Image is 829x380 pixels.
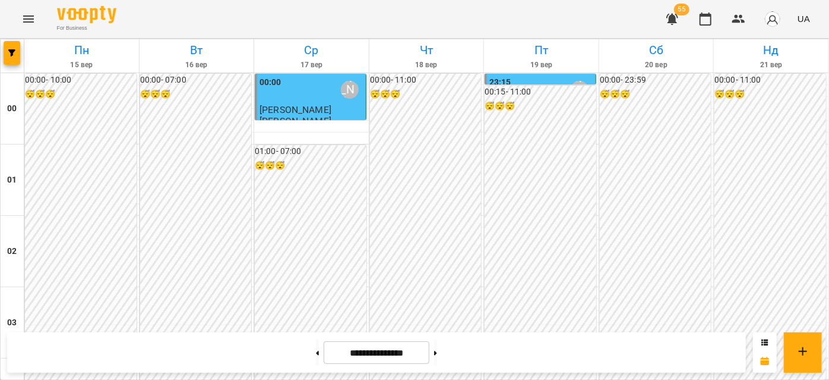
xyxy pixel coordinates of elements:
[714,74,826,87] h6: 00:00 - 11:00
[716,41,827,59] h6: Нд
[7,316,17,329] h6: 03
[486,41,597,59] h6: Пт
[7,102,17,115] h6: 00
[371,41,482,59] h6: Чт
[14,5,43,33] button: Menu
[601,59,712,71] h6: 20 вер
[370,88,482,101] h6: 😴😴😴
[25,74,137,87] h6: 00:00 - 10:00
[260,76,281,89] label: 00:00
[370,74,482,87] h6: 00:00 - 11:00
[57,24,116,32] span: For Business
[26,59,137,71] h6: 15 вер
[716,59,827,71] h6: 21 вер
[485,100,596,113] h6: 😴😴😴
[255,159,366,172] h6: 😴😴😴
[601,41,712,59] h6: Сб
[571,81,588,99] div: Венюкова Єлизавета
[141,59,252,71] h6: 16 вер
[485,86,596,99] h6: 00:15 - 11:00
[140,88,252,101] h6: 😴😴😴
[256,41,367,59] h6: Ср
[764,11,781,27] img: avatar_s.png
[26,41,137,59] h6: Пн
[600,88,711,101] h6: 😴😴😴
[341,81,359,99] div: Венюкова Єлизавета
[256,59,367,71] h6: 17 вер
[7,245,17,258] h6: 02
[260,104,331,115] span: [PERSON_NAME]
[260,116,331,126] p: [PERSON_NAME]
[600,74,711,87] h6: 00:00 - 23:59
[255,145,366,158] h6: 01:00 - 07:00
[486,59,597,71] h6: 19 вер
[798,12,810,25] span: UA
[371,59,482,71] h6: 18 вер
[793,8,815,30] button: UA
[141,41,252,59] h6: Вт
[7,174,17,187] h6: 01
[140,74,252,87] h6: 00:00 - 07:00
[489,76,511,89] label: 23:15
[714,88,826,101] h6: 😴😴😴
[25,88,137,101] h6: 😴😴😴
[674,4,689,15] span: 55
[57,6,116,23] img: Voopty Logo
